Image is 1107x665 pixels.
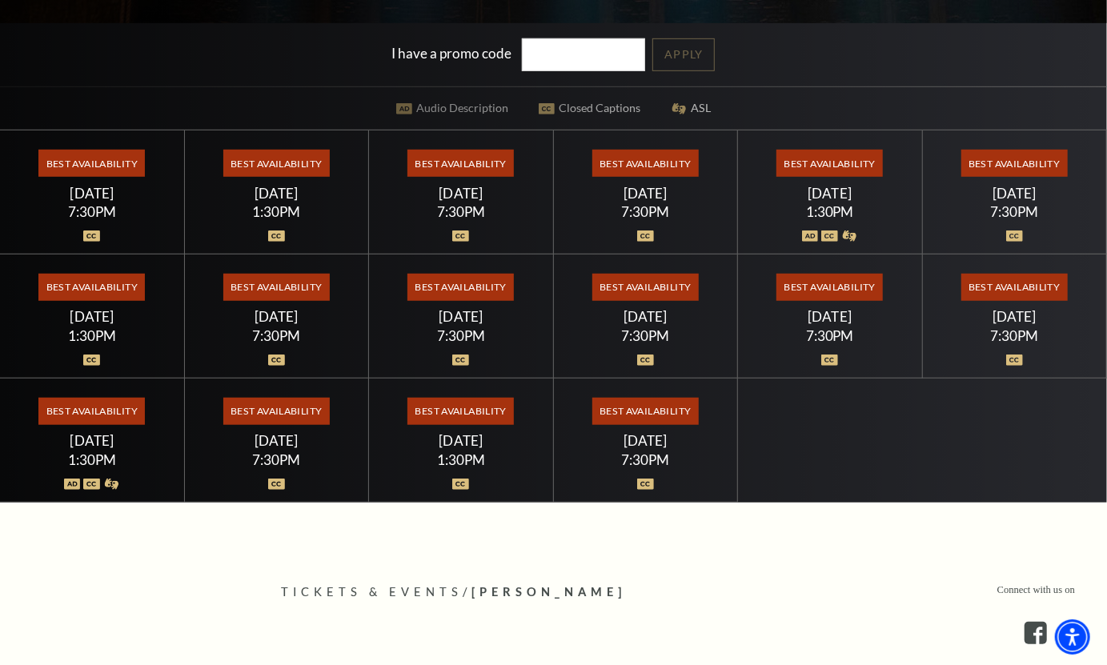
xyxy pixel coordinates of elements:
[38,398,145,425] span: Best Availability
[407,274,514,301] span: Best Availability
[38,150,145,177] span: Best Availability
[223,274,330,301] span: Best Availability
[392,45,512,62] label: I have a promo code
[203,453,349,467] div: 7:30PM
[941,205,1087,218] div: 7:30PM
[572,432,718,449] div: [DATE]
[757,205,903,218] div: 1:30PM
[388,432,534,449] div: [DATE]
[19,185,165,202] div: [DATE]
[572,185,718,202] div: [DATE]
[388,329,534,343] div: 7:30PM
[757,308,903,325] div: [DATE]
[592,398,699,425] span: Best Availability
[203,308,349,325] div: [DATE]
[941,185,1087,202] div: [DATE]
[203,432,349,449] div: [DATE]
[941,329,1087,343] div: 7:30PM
[941,308,1087,325] div: [DATE]
[203,185,349,202] div: [DATE]
[572,205,718,218] div: 7:30PM
[19,205,165,218] div: 7:30PM
[592,274,699,301] span: Best Availability
[776,274,883,301] span: Best Availability
[38,274,145,301] span: Best Availability
[471,585,626,599] span: [PERSON_NAME]
[1025,622,1047,644] a: facebook - open in a new tab
[19,453,165,467] div: 1:30PM
[1055,619,1090,655] div: Accessibility Menu
[388,185,534,202] div: [DATE]
[997,583,1075,598] p: Connect with us on
[407,398,514,425] span: Best Availability
[19,308,165,325] div: [DATE]
[961,274,1068,301] span: Best Availability
[223,150,330,177] span: Best Availability
[388,453,534,467] div: 1:30PM
[961,150,1068,177] span: Best Availability
[19,329,165,343] div: 1:30PM
[282,585,463,599] span: Tickets & Events
[19,432,165,449] div: [DATE]
[388,205,534,218] div: 7:30PM
[203,329,349,343] div: 7:30PM
[203,205,349,218] div: 1:30PM
[572,453,718,467] div: 7:30PM
[223,398,330,425] span: Best Availability
[592,150,699,177] span: Best Availability
[757,185,903,202] div: [DATE]
[572,308,718,325] div: [DATE]
[572,329,718,343] div: 7:30PM
[282,583,826,603] p: /
[388,308,534,325] div: [DATE]
[757,329,903,343] div: 7:30PM
[776,150,883,177] span: Best Availability
[407,150,514,177] span: Best Availability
